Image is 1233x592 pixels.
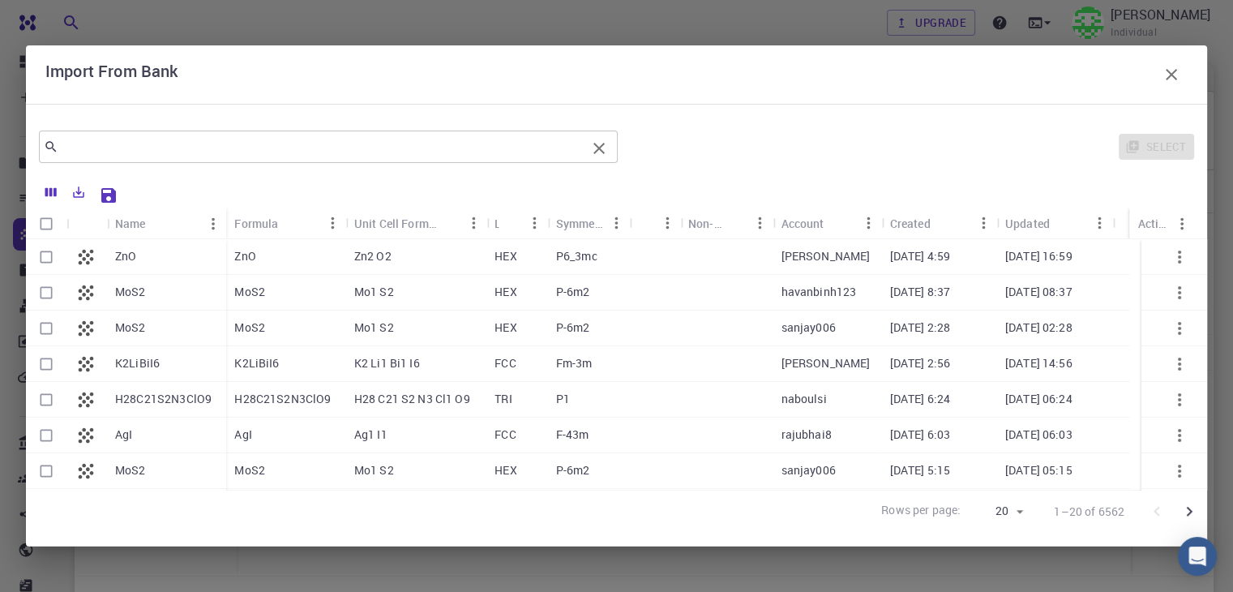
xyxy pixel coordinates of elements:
div: Unit Cell Formula [354,208,439,239]
button: Menu [1086,210,1112,236]
div: Symmetry [556,208,604,239]
button: Menu [522,210,548,236]
button: Export [65,179,92,205]
div: Icon [66,208,107,239]
p: rajubhai8 [781,427,831,443]
button: Sort [931,212,953,234]
div: Non-periodic [688,208,725,239]
div: Import From Bank [45,58,1188,91]
button: Clear [586,135,612,161]
p: [DATE] 6:24 [890,391,951,407]
div: Account [781,208,824,239]
p: Zn2 O2 [354,248,392,264]
p: P-6m2 [556,320,590,336]
button: Menu [1169,211,1195,237]
p: Ag1 I1 [354,427,387,443]
p: H28 C21 S2 N3 Cl1 O9 [354,391,470,407]
button: Sort [499,212,522,234]
button: Menu [320,210,346,236]
p: [DATE] 06:03 [1005,427,1072,443]
p: Mo1 S2 [354,320,394,336]
p: Fm-3m [556,355,593,371]
button: Menu [654,210,680,236]
button: Columns [37,179,65,205]
p: [DATE] 2:56 [890,355,951,371]
p: HEX [494,320,516,336]
div: Tags [629,208,680,239]
div: Actions [1129,208,1195,239]
p: K2LiBiI6 [234,355,279,371]
p: FCC [494,355,516,371]
p: [DATE] 14:56 [1005,355,1072,371]
button: Menu [747,210,773,236]
div: Open Intercom Messenger [1178,537,1217,576]
p: Mo1 S2 [354,284,394,300]
p: sanjay006 [781,320,835,336]
p: [DATE] 05:15 [1005,462,1072,478]
p: [DATE] 2:28 [890,320,951,336]
button: Go to next page [1173,495,1205,528]
p: [DATE] 4:59 [890,248,951,264]
p: FCC [494,427,516,443]
p: P6_3mc [556,248,597,264]
p: HEX [494,462,516,478]
div: Updated [997,208,1112,239]
button: Sort [724,212,747,234]
p: H28C21S2N3ClO9 [234,391,331,407]
button: Menu [200,211,226,237]
button: Sort [278,212,301,234]
p: P1 [556,391,570,407]
div: Formula [226,208,345,239]
p: havanbinh123 [781,284,856,300]
button: Menu [460,210,486,236]
p: Mo1 S2 [354,462,394,478]
p: TRI [494,391,512,407]
div: Name [115,208,146,239]
p: [PERSON_NAME] [781,355,870,371]
button: Sort [146,212,169,235]
p: P-6m2 [556,462,590,478]
p: MoS2 [115,284,146,300]
p: HEX [494,284,516,300]
button: Menu [971,210,997,236]
button: Menu [856,210,882,236]
div: Created [890,208,931,239]
div: Lattice [494,208,499,239]
p: ZnO [115,248,136,264]
p: F-43m [556,427,589,443]
p: sanjay006 [781,462,835,478]
div: Name [107,208,226,239]
button: Sort [438,212,460,234]
p: MoS2 [115,462,146,478]
p: [DATE] 06:24 [1005,391,1072,407]
div: Non-periodic [680,208,773,239]
p: MoS2 [234,320,265,336]
p: [DATE] 8:37 [890,284,951,300]
p: [DATE] 08:37 [1005,284,1072,300]
div: Updated [1005,208,1050,239]
div: Created [882,208,997,239]
div: Actions [1137,208,1169,239]
div: Formula [234,208,278,239]
p: [DATE] 16:59 [1005,248,1072,264]
p: K2LiBiI6 [115,355,160,371]
span: Suporte [32,11,90,26]
button: Sort [637,212,660,234]
p: MoS2 [234,284,265,300]
div: Lattice [486,208,548,239]
p: P-6m2 [556,284,590,300]
p: Rows per page: [881,502,961,521]
p: [DATE] 5:15 [890,462,951,478]
p: MoS2 [234,462,265,478]
p: H28C21S2N3ClO9 [115,391,212,407]
p: AgI [115,427,132,443]
button: Menu [603,210,629,236]
div: Account [773,208,881,239]
div: 20 [967,500,1028,523]
div: Unit Cell Formula [346,208,487,239]
p: [DATE] 02:28 [1005,320,1072,336]
button: Sort [824,212,847,234]
p: HEX [494,248,516,264]
div: Symmetry [548,208,630,239]
p: 1–20 of 6562 [1054,504,1124,520]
